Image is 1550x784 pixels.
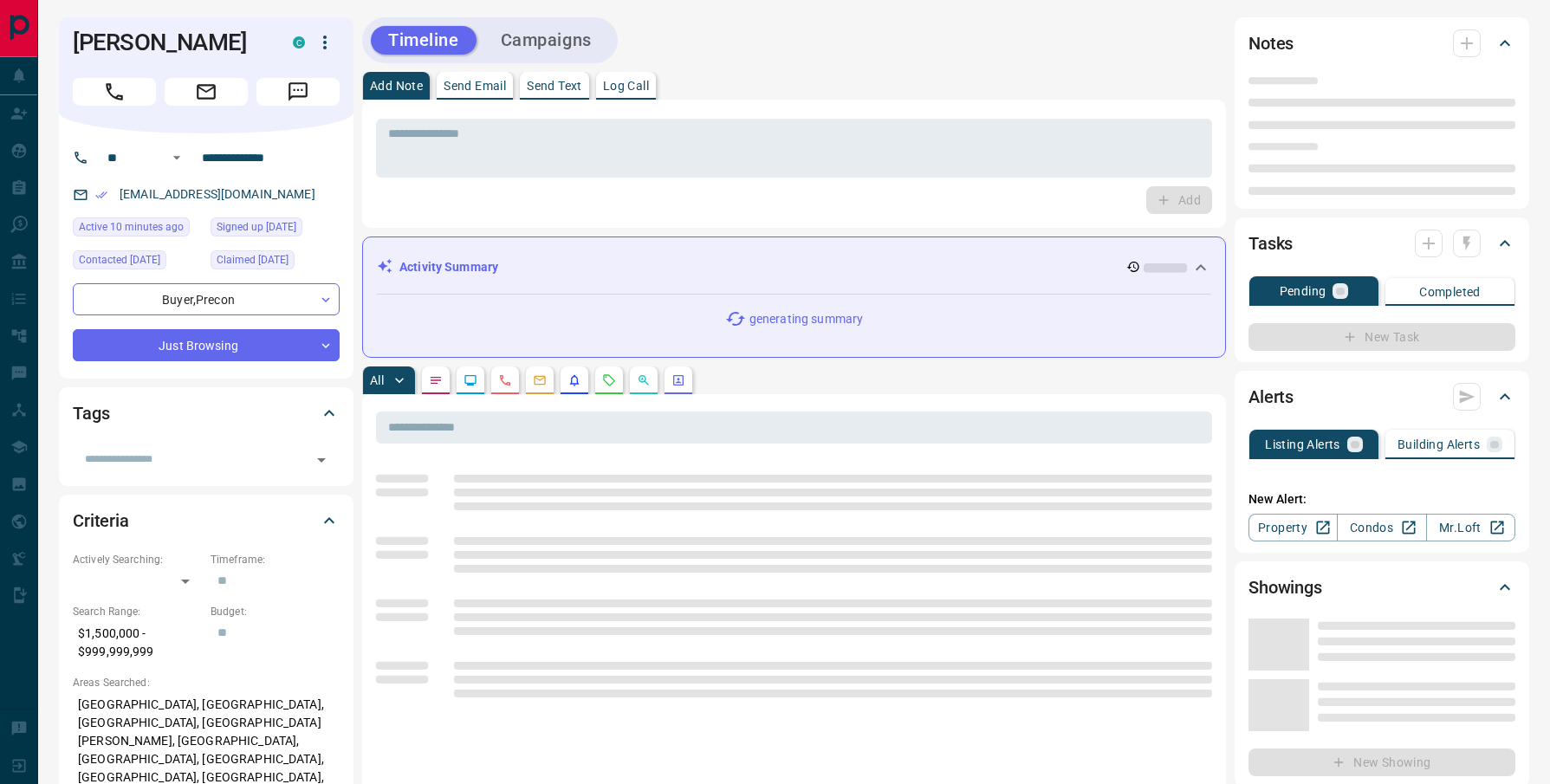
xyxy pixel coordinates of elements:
p: Activity Summary [399,258,498,276]
div: Fri Jun 13 2025 [73,250,202,275]
span: Email [165,78,248,106]
p: Send Email [444,80,506,92]
a: Condos [1337,514,1426,541]
svg: Lead Browsing Activity [464,373,477,387]
svg: Calls [498,373,512,387]
p: All [370,374,384,386]
h2: Criteria [73,507,129,535]
span: Active 10 minutes ago [79,218,184,236]
p: New Alert: [1248,490,1515,509]
button: Timeline [371,26,477,55]
svg: Agent Actions [671,373,685,387]
div: Mon Aug 18 2025 [73,217,202,242]
div: Tasks [1248,223,1515,264]
p: $1,500,000 - $999,999,999 [73,619,202,666]
p: Listing Alerts [1265,438,1340,450]
div: Tags [73,392,340,434]
svg: Opportunities [637,373,651,387]
p: Add Note [370,80,423,92]
button: Open [309,448,334,472]
span: Call [73,78,156,106]
p: Completed [1419,286,1481,298]
p: Actively Searching: [73,552,202,567]
div: Just Browsing [73,329,340,361]
p: Areas Searched: [73,675,340,690]
a: Mr.Loft [1426,514,1515,541]
div: Criteria [73,500,340,541]
span: Contacted [DATE] [79,251,160,269]
p: Timeframe: [211,552,340,567]
h2: Tasks [1248,230,1293,257]
p: Budget: [211,604,340,619]
a: Property [1248,514,1338,541]
button: Campaigns [483,26,609,55]
h2: Notes [1248,29,1294,57]
div: condos.ca [293,36,305,49]
svg: Emails [533,373,547,387]
p: Send Text [527,80,582,92]
svg: Listing Alerts [567,373,581,387]
div: Notes [1248,23,1515,64]
a: [EMAIL_ADDRESS][DOMAIN_NAME] [120,187,315,201]
div: Alerts [1248,376,1515,418]
p: Building Alerts [1398,438,1480,450]
h2: Alerts [1248,383,1294,411]
div: Buyer , Precon [73,283,340,315]
svg: Requests [602,373,616,387]
div: Showings [1248,567,1515,608]
h2: Showings [1248,573,1322,601]
div: Thu Feb 01 2024 [211,250,340,275]
p: Pending [1280,285,1326,297]
div: Activity Summary [377,251,1211,283]
span: Signed up [DATE] [217,218,296,236]
svg: Email Verified [95,189,107,201]
span: Message [256,78,340,106]
p: Log Call [603,80,649,92]
svg: Notes [429,373,443,387]
span: Claimed [DATE] [217,251,289,269]
p: generating summary [749,310,863,328]
div: Thu Feb 01 2024 [211,217,340,242]
p: Search Range: [73,604,202,619]
h1: [PERSON_NAME] [73,29,267,56]
button: Open [166,147,187,168]
h2: Tags [73,399,109,427]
